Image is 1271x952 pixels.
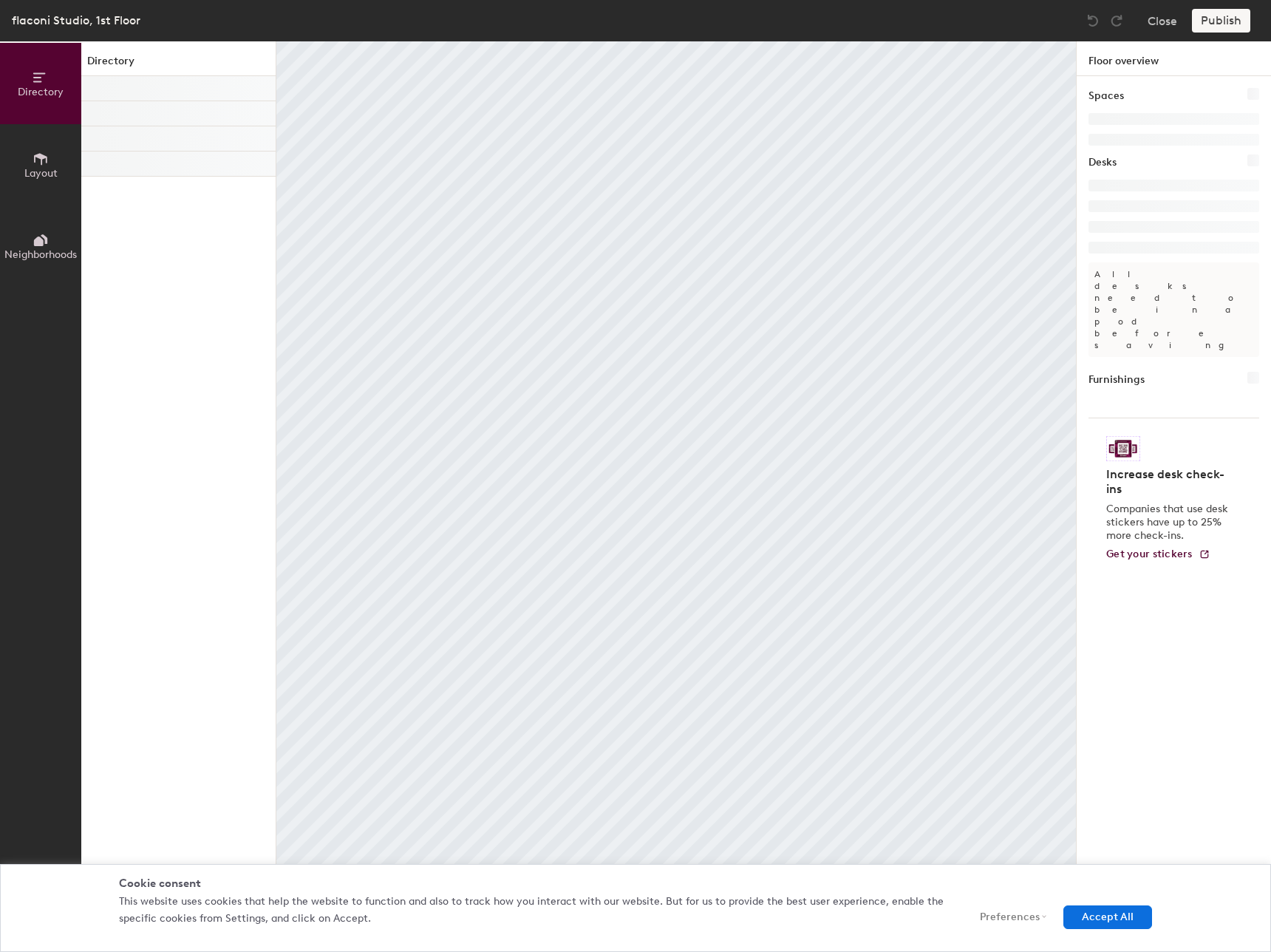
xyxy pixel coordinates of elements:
span: Directory [18,86,64,98]
div: flaconi Studio, 1st Floor [12,11,140,30]
canvas: Map [276,41,1076,952]
span: Layout [24,167,58,180]
img: Redo [1109,13,1124,28]
a: Get your stickers [1106,548,1210,561]
h1: Spaces [1088,88,1124,104]
button: Accept All [1063,905,1152,929]
button: Preferences [961,905,1052,929]
p: Companies that use desk stickers have up to 25% more check-ins. [1106,503,1233,543]
p: All desks need to be in a pod before saving [1088,262,1259,357]
h1: Furnishings [1088,372,1145,388]
span: Get your stickers [1106,548,1193,560]
h4: Increase desk check-ins [1106,467,1233,497]
h1: Floor overview [1077,41,1271,76]
img: Sticker logo [1106,436,1140,461]
p: This website uses cookies that help the website to function and also to track how you interact wi... [119,894,947,927]
button: Close [1148,9,1177,33]
div: Cookie consent [119,876,1152,891]
h1: Desks [1088,154,1117,171]
img: Undo [1086,13,1100,28]
span: Neighborhoods [4,248,77,261]
h1: Directory [81,53,276,76]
